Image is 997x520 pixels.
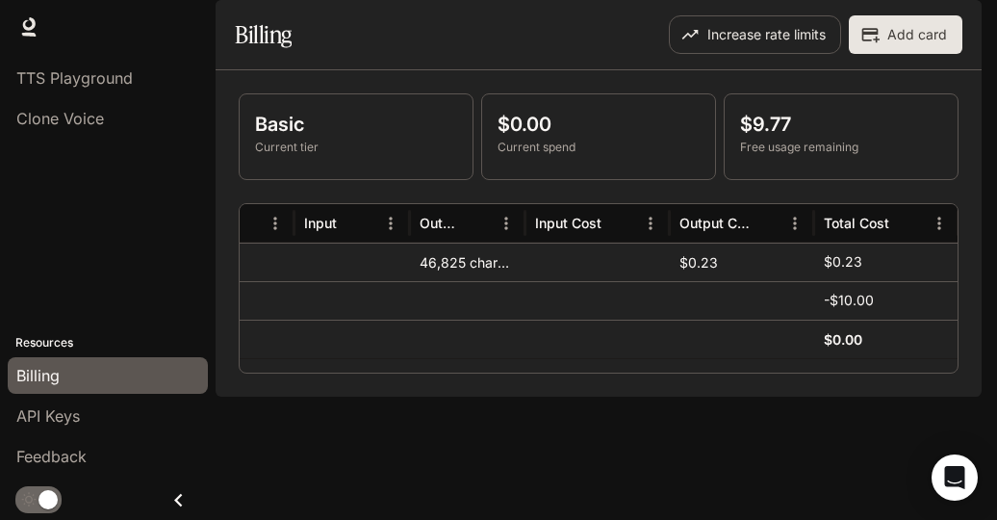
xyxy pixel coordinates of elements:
[780,209,809,238] button: Menu
[498,110,700,139] p: $0.00
[824,252,862,272] p: $0.23
[824,215,889,231] div: Total Cost
[304,215,337,231] div: Input
[925,209,954,238] button: Menu
[498,139,700,156] p: Current spend
[824,291,874,310] p: -$10.00
[752,209,780,238] button: Sort
[410,243,525,281] div: 46,825 characters
[824,330,862,350] h6: $0.00
[932,455,978,501] div: Open Intercom Messenger
[740,110,942,139] p: $9.77
[255,110,457,139] p: Basic
[420,215,461,231] div: Output
[492,209,521,238] button: Menu
[849,15,962,54] button: Add card
[255,139,457,156] p: Current tier
[670,243,814,281] div: $0.23
[535,215,601,231] div: Input Cost
[339,209,368,238] button: Sort
[261,209,290,238] button: Menu
[891,209,920,238] button: Sort
[235,15,292,54] h1: Billing
[636,209,665,238] button: Menu
[376,209,405,238] button: Menu
[669,15,841,54] button: Increase rate limits
[603,209,632,238] button: Sort
[679,215,750,231] div: Output Cost
[740,139,942,156] p: Free usage remaining
[463,209,492,238] button: Sort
